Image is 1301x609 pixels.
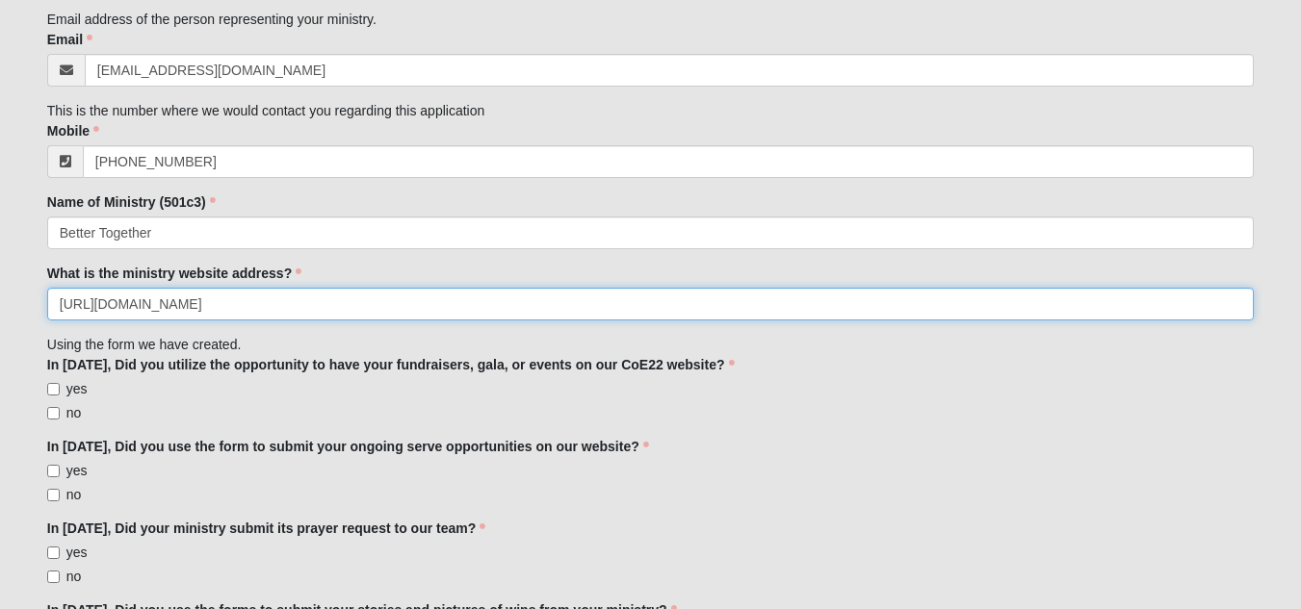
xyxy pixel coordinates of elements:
[47,121,99,140] label: Mobile
[66,463,88,478] span: yes
[47,437,649,456] label: In [DATE], Did you use the form to submit your ongoing serve opportunities on our website?
[66,381,88,396] span: yes
[47,465,60,477] input: yes
[47,355,735,374] label: In [DATE], Did you utilize the opportunity to have your fundraisers, gala, or events on our CoE22...
[47,571,60,583] input: no
[47,30,92,49] label: Email
[47,383,60,395] input: yes
[47,407,60,419] input: no
[47,264,301,283] label: What is the ministry website address?
[66,545,88,560] span: yes
[47,489,60,501] input: no
[47,546,60,559] input: yes
[66,569,82,584] span: no
[66,405,82,420] span: no
[47,192,216,212] label: Name of Ministry (501c3)
[47,519,485,538] label: In [DATE], Did your ministry submit its prayer request to our team?
[66,487,82,502] span: no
